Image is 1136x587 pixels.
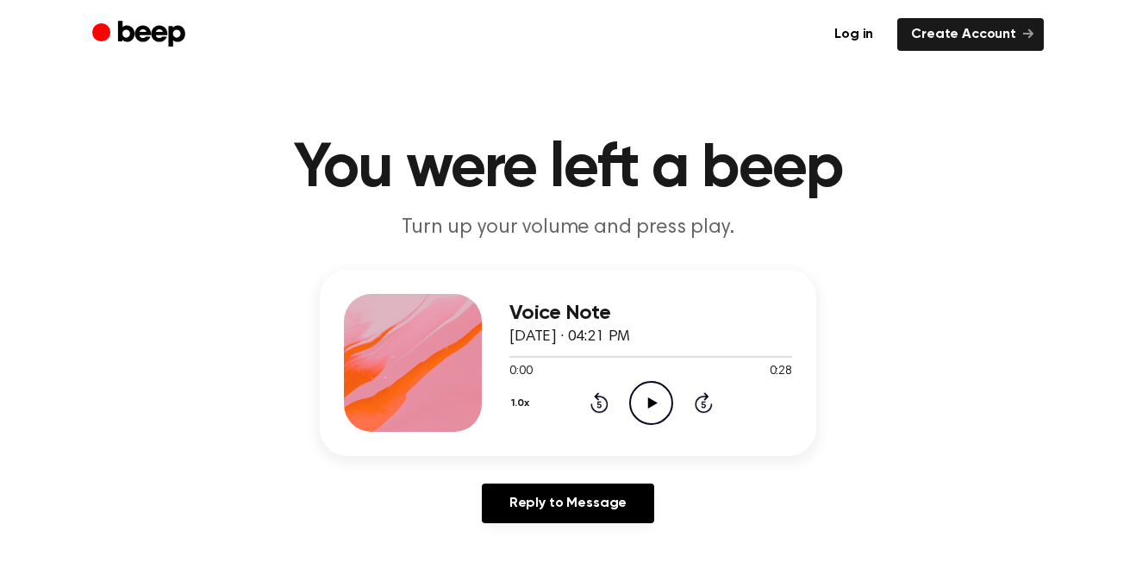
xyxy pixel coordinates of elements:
a: Log in [821,18,887,51]
a: Reply to Message [482,484,654,523]
h3: Voice Note [509,302,792,325]
span: [DATE] · 04:21 PM [509,329,630,345]
a: Beep [92,18,190,52]
p: Turn up your volume and press play. [237,214,899,242]
h1: You were left a beep [127,138,1009,200]
span: 0:00 [509,363,532,381]
button: 1.0x [509,389,536,418]
span: 0:28 [770,363,792,381]
a: Create Account [897,18,1044,51]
